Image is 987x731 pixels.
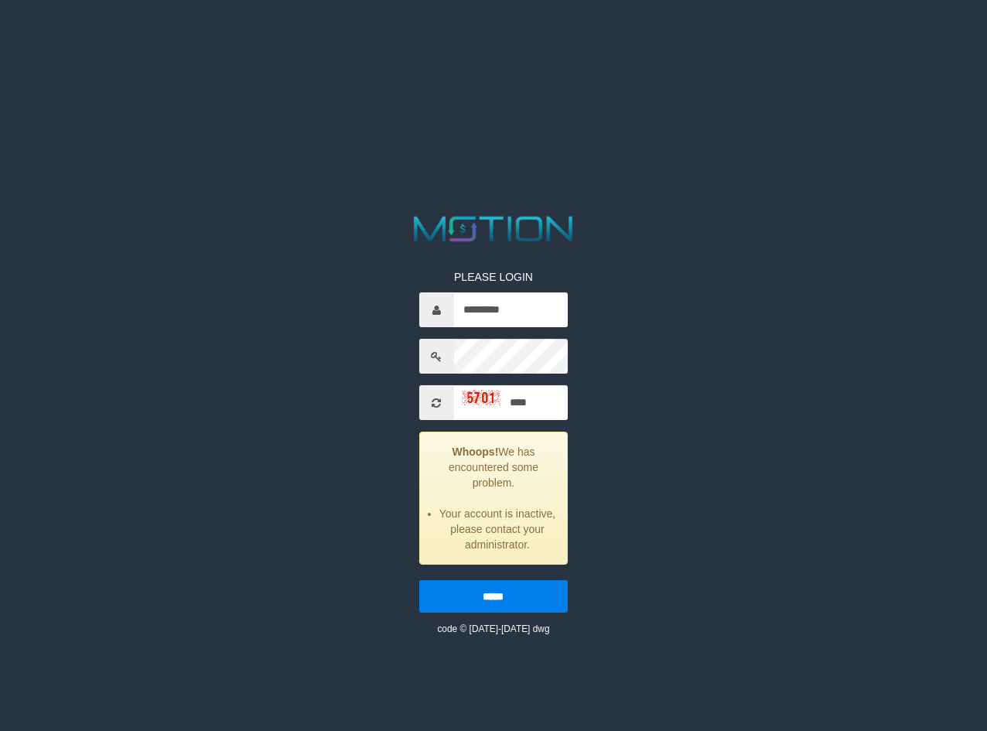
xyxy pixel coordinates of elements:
[439,506,556,552] li: Your account is inactive, please contact your administrator.
[407,212,579,246] img: MOTION_logo.png
[419,269,569,285] p: PLEASE LOGIN
[462,390,500,405] img: captcha
[452,446,498,458] strong: Whoops!
[437,623,549,634] small: code © [DATE]-[DATE] dwg
[419,432,569,565] div: We has encountered some problem.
